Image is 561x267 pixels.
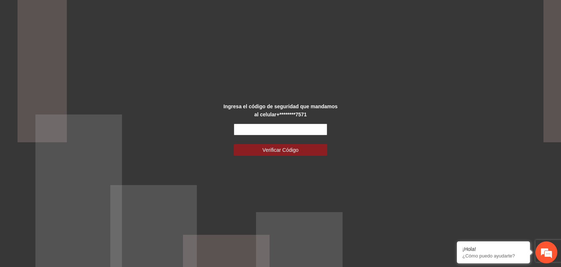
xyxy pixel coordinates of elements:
[462,246,524,252] div: ¡Hola!
[224,104,338,117] strong: Ingresa el código de seguridad que mandamos al celular +********7571
[4,184,139,210] textarea: Escriba su mensaje y pulse “Intro”
[38,37,123,47] div: Chatee con nosotros ahora
[120,4,137,21] div: Minimizar ventana de chat en vivo
[234,144,327,156] button: Verificar Código
[263,146,299,154] span: Verificar Código
[462,253,524,259] p: ¿Cómo puedo ayudarte?
[42,90,101,164] span: Estamos en línea.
